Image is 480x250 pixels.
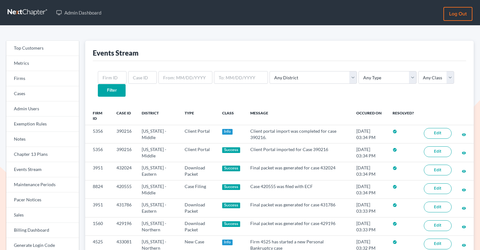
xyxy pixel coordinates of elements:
a: visibility [462,168,466,174]
a: Edit [424,202,452,212]
div: Info [222,240,233,245]
a: Edit [424,220,452,231]
th: Firm ID [85,107,111,125]
a: Sales [6,208,79,223]
a: Firms [6,71,79,86]
div: Success [222,184,240,190]
td: 390216 [111,143,137,162]
td: Client Portal [180,143,217,162]
a: Notes [6,132,79,147]
i: visibility [462,151,466,155]
i: visibility [462,132,466,137]
td: Case 420555 was filed with ECF [245,180,351,199]
td: 3951 [85,162,111,180]
input: To: MM/DD/YYYY [214,71,268,84]
th: Resolved? [388,107,419,125]
th: Occured On [351,107,388,125]
i: check_circle [393,203,397,207]
td: [DATE] 03:33 PM [351,199,388,217]
td: [US_STATE] - Eastern [137,199,180,217]
td: 8824 [85,180,111,199]
i: check_circle [393,166,397,170]
a: Admin Dashboard [53,7,104,18]
td: 3951 [85,199,111,217]
a: Edit [424,146,452,157]
th: Case ID [111,107,137,125]
a: visibility [462,150,466,155]
td: Case Filing [180,180,217,199]
div: Success [222,147,240,153]
input: Filter [98,84,126,97]
a: Billing Dashboard [6,223,79,238]
th: Type [180,107,217,125]
i: check_circle [393,222,397,226]
th: Class [217,107,246,125]
a: visibility [462,131,466,137]
a: visibility [462,242,466,247]
i: visibility [462,206,466,210]
a: Exemption Rules [6,117,79,132]
td: Final packet was generated for case 429196 [245,217,351,235]
i: check_circle [393,129,397,134]
td: 429196 [111,217,137,235]
a: Pacer Notices [6,192,79,208]
td: Client Portal [180,125,217,143]
td: Client Portal imported for Case 390216 [245,143,351,162]
td: 5356 [85,125,111,143]
td: 390216 [111,125,137,143]
td: Client portal import was completed for case 390216. [245,125,351,143]
td: 431786 [111,199,137,217]
td: Final packet was generated for case 432024 [245,162,351,180]
td: 432024 [111,162,137,180]
a: Edit [424,128,452,139]
div: Success [222,166,240,171]
a: Metrics [6,56,79,71]
input: From: MM/DD/YYYY [158,71,212,84]
td: [US_STATE] - Eastern [137,162,180,180]
div: Success [222,203,240,208]
a: visibility [462,205,466,210]
td: Download Packet [180,217,217,235]
a: Log out [443,7,472,21]
td: [US_STATE] - Northern [137,217,180,235]
td: [DATE] 03:34 PM [351,125,388,143]
td: Final packet was generated for case 431786 [245,199,351,217]
div: Info [222,129,233,135]
a: Admin Users [6,101,79,117]
a: Edit [424,183,452,194]
td: 1560 [85,217,111,235]
i: visibility [462,243,466,247]
td: Download Packet [180,162,217,180]
a: Top Customers [6,41,79,56]
td: 420555 [111,180,137,199]
td: [US_STATE] - Middle [137,180,180,199]
div: Success [222,221,240,227]
i: visibility [462,188,466,192]
input: Firm ID [98,71,127,84]
td: [DATE] 03:34 PM [351,180,388,199]
th: Message [245,107,351,125]
a: visibility [462,224,466,229]
i: check_circle [393,240,397,244]
a: Maintenance Periods [6,177,79,192]
td: [US_STATE] - Middle [137,125,180,143]
a: Edit [424,239,452,249]
td: Download Packet [180,199,217,217]
a: Cases [6,86,79,101]
i: check_circle [393,185,397,189]
th: District [137,107,180,125]
a: Edit [424,165,452,175]
td: [US_STATE] - Middle [137,143,180,162]
a: visibility [462,187,466,192]
i: check_circle [393,148,397,152]
td: 5356 [85,143,111,162]
td: [DATE] 03:33 PM [351,217,388,235]
td: [DATE] 03:34 PM [351,143,388,162]
i: visibility [462,169,466,174]
div: Events Stream [93,48,139,58]
input: Case ID [128,71,157,84]
td: [DATE] 03:34 PM [351,162,388,180]
a: Chapter 13 Plans [6,147,79,162]
a: Events Stream [6,162,79,177]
